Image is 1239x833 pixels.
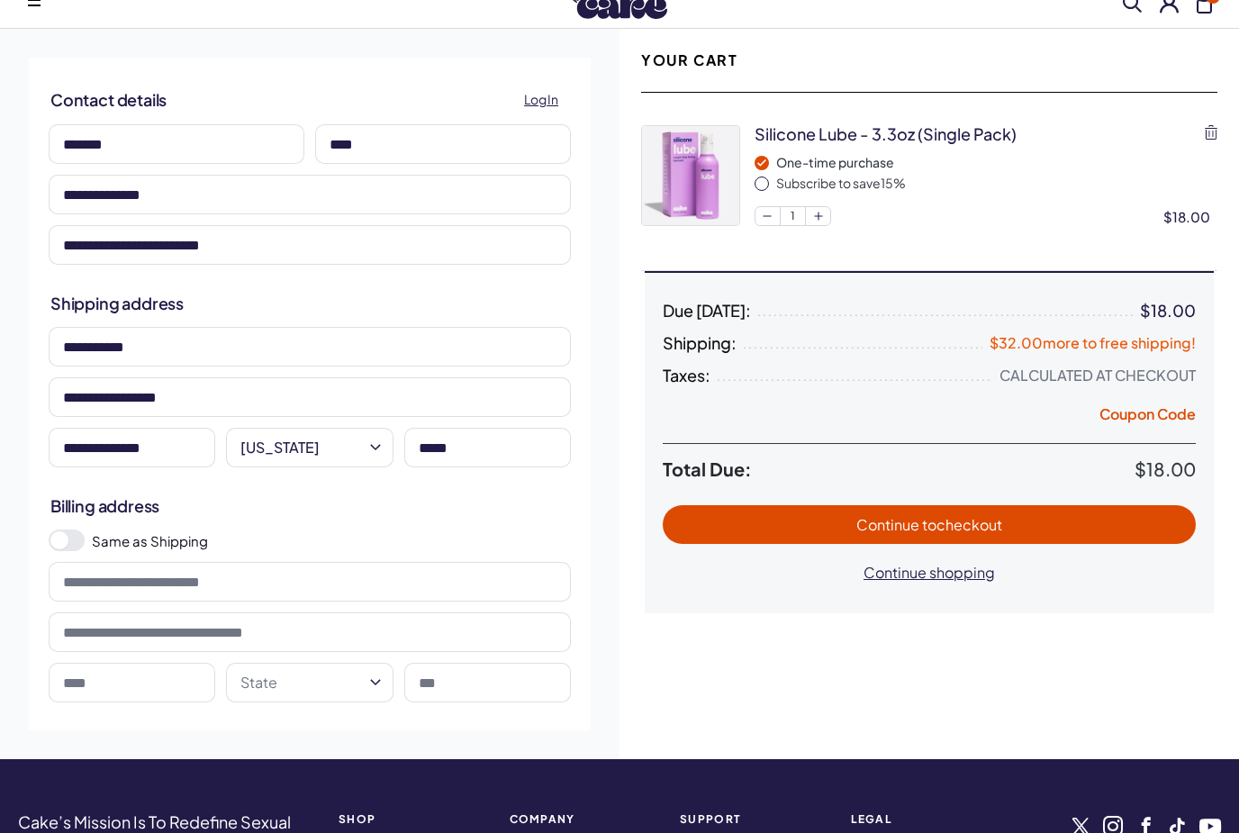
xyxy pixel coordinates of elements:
[50,82,569,117] h2: Contact details
[990,333,1196,352] span: $32.00 more to free shipping!
[776,175,1217,193] div: Subscribe to save 15 %
[1140,302,1196,320] div: $18.00
[663,367,710,385] span: Taxes:
[641,50,737,70] h2: Your Cart
[781,207,806,225] span: 1
[50,292,569,314] h2: Shipping address
[663,302,751,320] span: Due [DATE]:
[50,494,569,517] h2: Billing address
[755,122,1017,145] div: silicone lube - 3.3oz (single pack)
[864,563,995,582] span: Continue shopping
[510,813,659,825] strong: COMPANY
[513,82,569,117] a: Log In
[524,89,558,110] span: Log In
[999,367,1196,385] div: Calculated at Checkout
[339,813,488,825] strong: SHOP
[856,515,1002,534] span: Continue
[1135,457,1196,480] span: $18.00
[846,553,1013,592] button: Continue shopping
[851,813,1000,825] strong: Legal
[663,458,1135,480] span: Total Due:
[1163,207,1217,226] div: $18.00
[1099,404,1196,430] button: Coupon Code
[663,505,1196,544] button: Continue tocheckout
[663,334,737,352] span: Shipping:
[642,126,739,225] img: LubesandmoreArtboard25.jpg
[776,154,1217,172] div: One-time purchase
[922,515,1002,534] span: to checkout
[92,531,571,550] label: Same as Shipping
[680,813,829,825] strong: Support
